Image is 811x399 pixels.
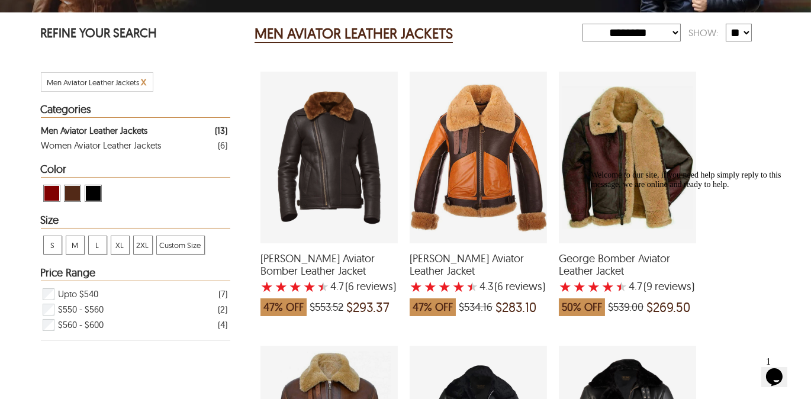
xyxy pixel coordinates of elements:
[761,352,799,387] iframe: chat widget
[303,281,316,292] label: 4 rating
[260,298,307,316] span: 47% OFF
[41,214,231,229] div: Heading Filter Men Aviator Leather Jackets by Size
[681,22,726,43] div: Show:
[59,302,104,317] span: $550 - $560
[5,5,195,23] span: Welcome to our site, if you need help simply reply to this message, we are online and ready to help.
[494,281,545,292] span: )
[218,302,227,317] div: ( 2 )
[88,236,107,255] div: View L Men Aviator Leather Jackets
[260,281,273,292] label: 1 rating
[41,24,231,44] p: REFINE YOUR SEARCH
[43,185,60,202] div: View Maroon Men Aviator Leather Jackets
[424,281,437,292] label: 2 rating
[41,163,231,178] div: Heading Filter Men Aviator Leather Jackets by Color
[354,281,393,292] span: reviews
[44,236,62,254] span: S
[141,78,147,87] a: Cancel Filter
[586,166,799,346] iframe: chat widget
[495,301,536,313] span: $283.10
[59,317,104,333] span: $560 - $600
[43,236,62,255] div: View S Men Aviator Leather Jackets
[41,287,228,302] div: Filter Upto $540 Men Aviator Leather Jackets
[41,123,148,138] div: Men Aviator Leather Jackets
[573,281,586,292] label: 2 rating
[134,236,152,254] span: 2XL
[330,281,344,292] label: 4.7
[218,287,227,301] div: ( 7 )
[141,75,147,88] span: x
[215,123,227,138] div: ( 13 )
[346,301,390,313] span: $293.37
[218,317,227,332] div: ( 4 )
[218,138,227,153] div: ( 6 )
[260,236,398,322] a: Eric Aviator Bomber Leather Jacket with a 4.666666666666667 Star Rating 6 Product Review which wa...
[345,281,396,292] span: )
[503,281,542,292] span: reviews
[255,22,569,46] div: Men Aviator Leather Jackets 13 Results Found
[255,24,453,43] h2: MEN AVIATOR LEATHER JACKETS
[559,236,696,322] a: George Bomber Aviator Leather Jacket with a 4.666666666666667 Star Rating 9 Product Review which ...
[47,78,140,87] span: Filter Men Aviator Leather Jackets
[410,298,456,316] span: 47% OFF
[438,281,451,292] label: 3 rating
[452,281,465,292] label: 4 rating
[41,104,231,118] div: Heading Filter Men Aviator Leather Jackets by Categories
[260,252,398,278] span: Eric Aviator Bomber Leather Jacket
[275,281,288,292] label: 2 rating
[85,185,102,202] div: View Black Men Aviator Leather Jackets
[410,252,547,278] span: Gary Aviator Leather Jacket
[64,185,81,202] div: View Brown ( Brand Color ) Men Aviator Leather Jackets
[41,138,162,153] div: Women Aviator Leather Jackets
[89,236,107,254] span: L
[66,236,85,255] div: View M Men Aviator Leather Jackets
[41,317,228,333] div: Filter $560 - $600 Men Aviator Leather Jackets
[157,236,204,254] span: Custom Size
[41,123,228,138] a: Filter Men Aviator Leather Jackets
[559,298,605,316] span: 50% OFF
[410,236,547,322] a: Gary Aviator Leather Jacket with a 4.333333333333334 Star Rating 6 Product Review which was at a ...
[410,281,423,292] label: 1 rating
[289,281,302,292] label: 3 rating
[111,236,130,255] div: View XL Men Aviator Leather Jackets
[466,281,478,292] label: 5 rating
[559,281,572,292] label: 1 rating
[459,301,493,313] span: $534.16
[310,301,343,313] span: $553.52
[156,236,205,255] div: View Custom Size Men Aviator Leather Jackets
[494,281,503,292] span: (6
[41,138,228,153] a: Filter Women Aviator Leather Jackets
[317,281,329,292] label: 5 rating
[479,281,493,292] label: 4.3
[345,281,354,292] span: (6
[5,5,218,24] div: Welcome to our site, if you need help simply reply to this message, we are online and ready to help.
[41,267,231,281] div: Heading Filter Men Aviator Leather Jackets by Price Range
[41,302,228,317] div: Filter $550 - $560 Men Aviator Leather Jackets
[59,287,99,302] span: Upto $540
[111,236,129,254] span: XL
[66,236,84,254] span: M
[133,236,153,255] div: View 2XL Men Aviator Leather Jackets
[559,252,696,278] span: George Bomber Aviator Leather Jacket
